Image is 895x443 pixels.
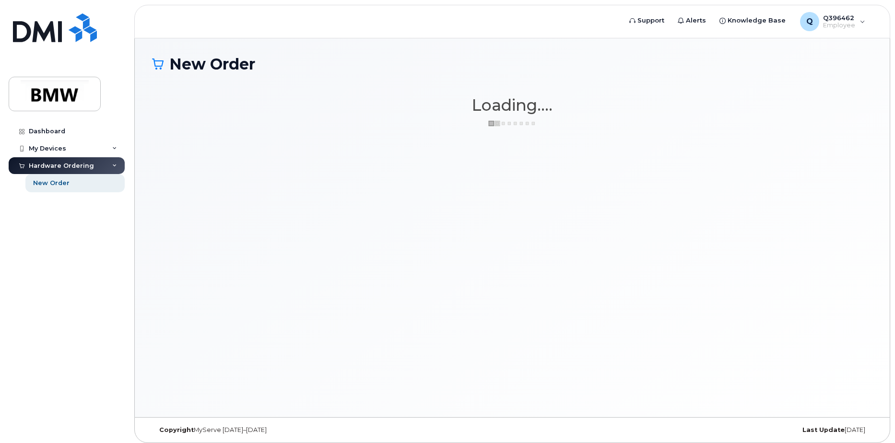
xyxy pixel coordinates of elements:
div: [DATE] [632,426,872,434]
div: MyServe [DATE]–[DATE] [152,426,392,434]
img: ajax-loader-3a6953c30dc77f0bf724df975f13086db4f4c1262e45940f03d1251963f1bf2e.gif [488,120,536,127]
strong: Last Update [802,426,845,433]
h1: Loading.... [152,96,872,114]
h1: New Order [152,56,872,72]
strong: Copyright [159,426,194,433]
